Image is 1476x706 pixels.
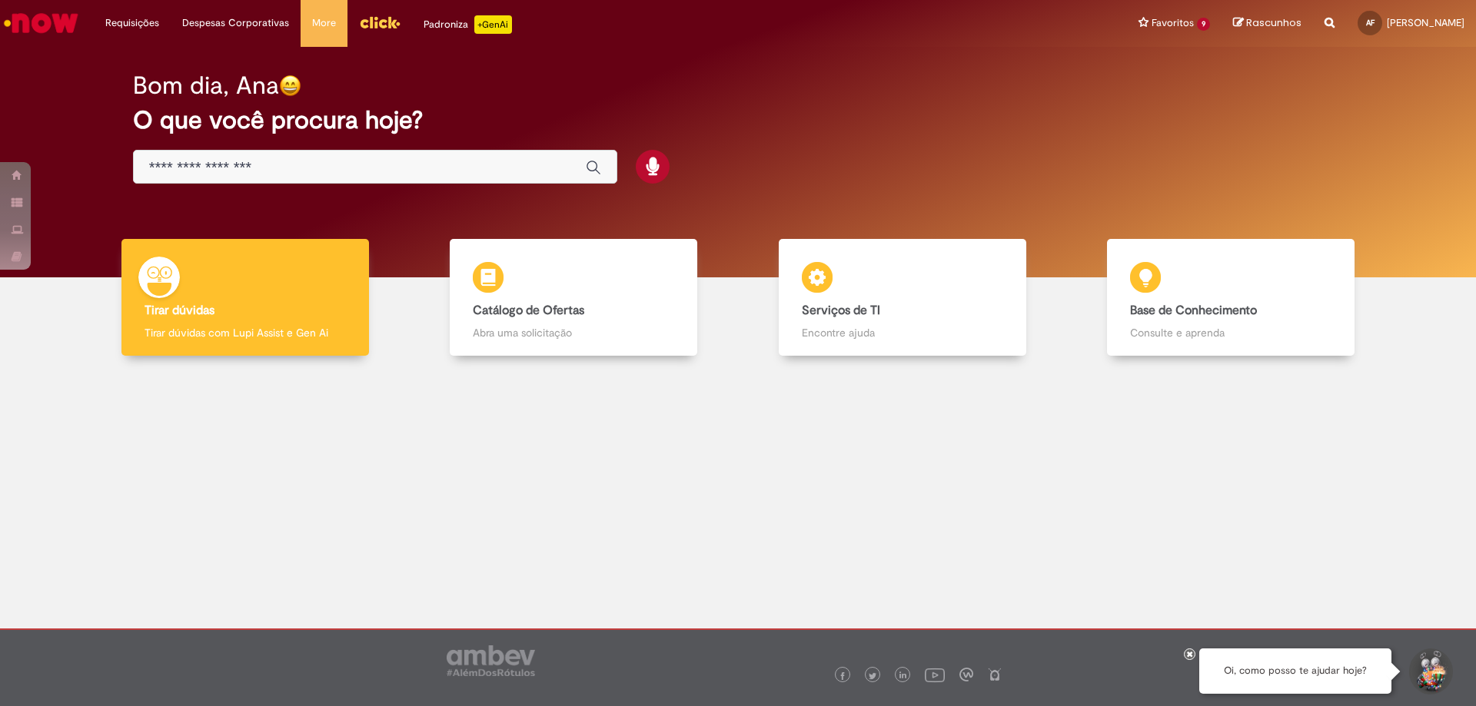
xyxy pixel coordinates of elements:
span: Requisições [105,15,159,31]
b: Catálogo de Ofertas [473,303,584,318]
span: [PERSON_NAME] [1387,16,1464,29]
span: Favoritos [1152,15,1194,31]
img: logo_footer_naosei.png [988,668,1002,681]
span: AF [1366,18,1375,28]
img: logo_footer_ambev_rotulo_gray.png [447,645,535,676]
button: Iniciar Conversa de Suporte [1407,648,1453,694]
a: Tirar dúvidas Tirar dúvidas com Lupi Assist e Gen Ai [81,239,410,356]
img: ServiceNow [2,8,81,38]
span: More [312,15,336,31]
img: logo_footer_facebook.png [839,672,846,680]
h2: O que você procura hoje? [133,107,1344,134]
img: logo_footer_workplace.png [959,668,973,681]
p: Consulte e aprenda [1130,325,1331,340]
p: +GenAi [474,15,512,34]
img: logo_footer_twitter.png [869,672,876,680]
img: happy-face.png [279,75,301,97]
div: Padroniza [424,15,512,34]
span: Rascunhos [1246,15,1301,30]
p: Tirar dúvidas com Lupi Assist e Gen Ai [145,325,346,340]
span: Despesas Corporativas [182,15,289,31]
a: Catálogo de Ofertas Abra uma solicitação [410,239,739,356]
a: Base de Conhecimento Consulte e aprenda [1067,239,1396,356]
span: 9 [1197,18,1210,31]
p: Abra uma solicitação [473,325,674,340]
a: Serviços de TI Encontre ajuda [738,239,1067,356]
b: Tirar dúvidas [145,303,214,318]
b: Base de Conhecimento [1130,303,1257,318]
p: Encontre ajuda [802,325,1003,340]
div: Oi, como posso te ajudar hoje? [1199,648,1391,694]
img: logo_footer_linkedin.png [899,671,907,681]
img: logo_footer_youtube.png [925,665,945,684]
b: Serviços de TI [802,303,880,318]
a: Rascunhos [1233,16,1301,31]
h2: Bom dia, Ana [133,72,279,99]
img: click_logo_yellow_360x200.png [359,11,401,34]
